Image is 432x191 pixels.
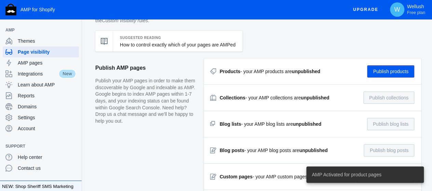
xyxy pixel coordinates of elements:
i: Custom visibility rules [102,18,148,23]
a: Themes [3,36,79,46]
span: Learn about AMP [18,81,76,88]
strong: unpublished [301,95,329,100]
strong: unpublished [299,148,328,153]
span: New [58,69,76,79]
strong: Blog posts [220,148,244,153]
span: AMP pages [18,59,76,66]
a: Settings [3,112,79,123]
span: Account [18,125,76,132]
button: Add a sales channel [69,145,80,148]
span: W [394,6,401,13]
span: AMP for Shopify [20,7,55,12]
a: IntegrationsNew [3,68,79,79]
button: Add a sales channel [69,29,80,31]
span: Free plan [407,10,425,15]
a: How to control exactly which of your pages are AMPed [120,42,236,47]
a: Domains [3,101,79,112]
span: AMP [5,27,69,33]
span: Upgrade [353,3,378,16]
span: Contact us [18,165,76,172]
p: Publish your AMP pages in order to make them discoverable by Google and indexable as AMP. Google ... [95,78,197,124]
span: Page visibility [18,49,76,55]
strong: Products [220,69,240,74]
span: Settings [18,114,76,121]
span: Support [5,143,69,150]
div: - your AMP custom pages are [220,173,344,180]
span: Integrations [18,70,58,77]
button: Publish products [367,65,414,78]
strong: Collections [220,95,245,100]
span: AMP Activated for product pages [312,171,381,178]
a: Page visibility [3,46,79,57]
a: Account [3,123,79,134]
button: Publish blog posts [364,144,414,156]
span: Help center [18,154,76,161]
span: Themes [18,38,76,44]
h5: Suggested Reading [120,34,236,41]
strong: Blog lists [220,121,241,127]
button: Upgrade [348,3,384,16]
a: AMP pages [3,57,79,68]
strong: unpublished [293,121,321,127]
span: Domains [18,103,76,110]
div: - your AMP blog posts are [220,147,328,154]
a: Reports [3,90,79,101]
strong: unpublished [292,69,320,74]
span: Reports [18,92,76,99]
button: Publish collections [363,92,414,104]
div: - your AMP blog lists are [220,121,321,127]
a: Contact us [3,163,79,174]
div: - your AMP collections are [220,94,329,101]
p: Wellush [407,4,425,15]
iframe: Drift Widget Chat Controller [398,157,424,183]
img: Shop Sheriff Logo [5,4,16,15]
div: - your AMP products are [220,68,320,75]
a: Learn about AMP [3,79,79,90]
strong: Custom pages [220,174,252,179]
h2: Publish AMP pages [95,58,197,78]
button: Publish blog lists [367,118,414,130]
